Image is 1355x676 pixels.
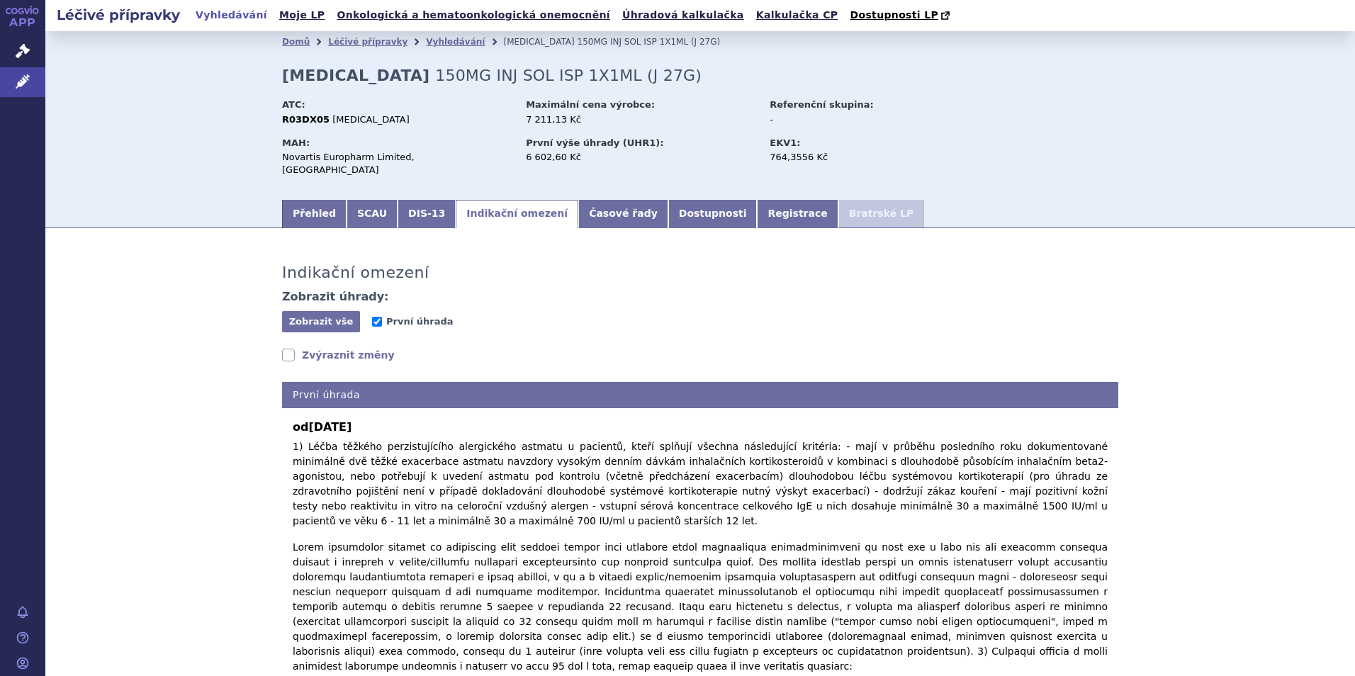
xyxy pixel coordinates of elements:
a: Registrace [757,200,838,228]
a: Léčivé přípravky [328,37,407,47]
a: Domů [282,37,310,47]
input: První úhrada [372,317,382,327]
strong: R03DX05 [282,114,330,125]
a: Indikační omezení [456,200,578,228]
a: DIS-13 [398,200,456,228]
strong: [MEDICAL_DATA] [282,67,429,84]
div: 6 602,60 Kč [526,151,756,164]
a: Dostupnosti LP [845,6,957,26]
a: Onkologická a hematoonkologická onemocnění [332,6,614,25]
a: Dostupnosti [668,200,758,228]
span: [MEDICAL_DATA] [332,114,410,125]
strong: První výše úhrady (UHR1): [526,137,663,148]
span: První úhrada [386,316,453,327]
span: [MEDICAL_DATA] [503,37,574,47]
span: Zobrazit vše [289,316,354,327]
div: Novartis Europharm Limited, [GEOGRAPHIC_DATA] [282,151,512,176]
strong: MAH: [282,137,310,148]
strong: EKV1: [770,137,800,148]
button: Zobrazit vše [282,311,360,332]
a: Kalkulačka CP [752,6,843,25]
h4: První úhrada [282,382,1118,408]
div: - [770,113,929,126]
a: Vyhledávání [191,6,271,25]
b: od [293,419,1108,436]
div: 7 211,13 Kč [526,113,756,126]
h2: Léčivé přípravky [45,5,191,25]
span: Dostupnosti LP [850,9,938,21]
h3: Indikační omezení [282,264,429,282]
span: [DATE] [308,420,352,434]
div: 764,3556 Kč [770,151,929,164]
a: Úhradová kalkulačka [618,6,748,25]
strong: Maximální cena výrobce: [526,99,655,110]
a: Zvýraznit změny [282,348,395,362]
a: Časové řady [578,200,668,228]
strong: Referenční skupina: [770,99,873,110]
span: 150MG INJ SOL ISP 1X1ML (J 27G) [578,37,721,47]
a: Moje LP [275,6,329,25]
a: SCAU [347,200,398,228]
a: Vyhledávání [426,37,485,47]
h4: Zobrazit úhrady: [282,290,389,304]
span: 150MG INJ SOL ISP 1X1ML (J 27G) [435,67,702,84]
strong: ATC: [282,99,305,110]
a: Přehled [282,200,347,228]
